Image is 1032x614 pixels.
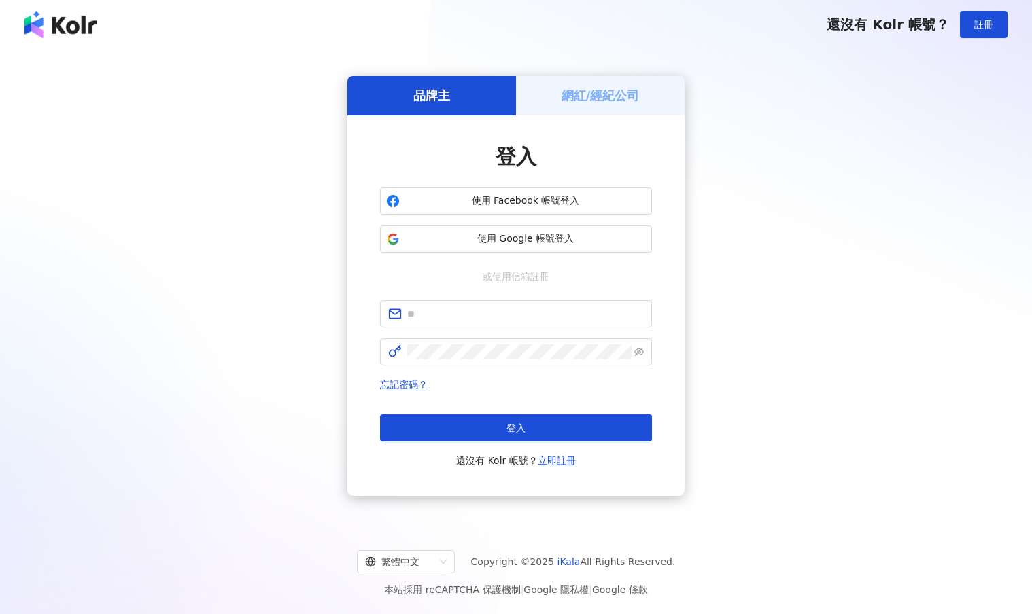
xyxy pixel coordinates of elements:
[413,87,450,104] h5: 品牌主
[405,232,646,246] span: 使用 Google 帳號登入
[384,581,647,598] span: 本站採用 reCAPTCHA 保護機制
[562,87,640,104] h5: 網紅/經紀公司
[380,225,652,253] button: 使用 Google 帳號登入
[456,452,576,469] span: 還沒有 Kolr 帳號？
[405,194,646,208] span: 使用 Facebook 帳號登入
[471,554,676,570] span: Copyright © 2025 All Rights Reserved.
[365,551,434,573] div: 繁體中文
[974,19,993,30] span: 註冊
[589,584,592,595] span: |
[521,584,524,595] span: |
[380,414,652,441] button: 登入
[960,11,1008,38] button: 註冊
[506,422,526,433] span: 登入
[473,269,559,284] span: 或使用信箱註冊
[496,145,536,168] span: 登入
[380,379,428,390] a: 忘記密碼？
[557,556,581,567] a: iKala
[24,11,97,38] img: logo
[592,584,648,595] a: Google 條款
[380,187,652,215] button: 使用 Facebook 帳號登入
[827,16,949,33] span: 還沒有 Kolr 帳號？
[523,584,589,595] a: Google 隱私權
[634,347,644,357] span: eye-invisible
[538,455,576,466] a: 立即註冊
